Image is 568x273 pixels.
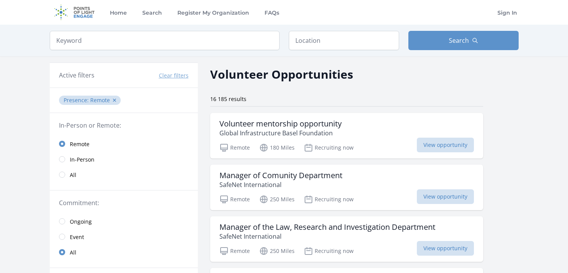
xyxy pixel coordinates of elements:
span: Remote [90,96,110,104]
h3: Manager of the Law, Research and Investigation Department [219,222,435,232]
button: Search [408,31,519,50]
span: Remote [70,140,89,148]
p: Recruiting now [304,195,354,204]
button: ✕ [112,96,117,104]
p: Recruiting now [304,246,354,256]
p: SafeNet International [219,180,342,189]
legend: Commitment: [59,198,189,207]
p: SafeNet International [219,232,435,241]
p: 180 Miles [259,143,295,152]
a: All [50,244,198,260]
a: Remote [50,136,198,152]
span: Event [70,233,84,241]
span: Presence : [64,96,90,104]
span: View opportunity [417,189,474,204]
p: Global Infrastructure Basel Foundation [219,128,342,138]
a: All [50,167,198,182]
span: View opportunity [417,241,474,256]
p: 250 Miles [259,246,295,256]
a: Event [50,229,198,244]
input: Location [289,31,399,50]
a: In-Person [50,152,198,167]
p: Remote [219,143,250,152]
a: Manager of Comunity Department SafeNet International Remote 250 Miles Recruiting now View opportu... [210,165,483,210]
a: Ongoing [50,214,198,229]
span: In-Person [70,156,94,163]
span: All [70,249,76,256]
span: All [70,171,76,179]
p: 250 Miles [259,195,295,204]
a: Manager of the Law, Research and Investigation Department SafeNet International Remote 250 Miles ... [210,216,483,262]
button: Clear filters [159,72,189,79]
span: View opportunity [417,138,474,152]
span: Ongoing [70,218,92,226]
p: Remote [219,195,250,204]
a: Volunteer mentorship opportunity Global Infrastructure Basel Foundation Remote 180 Miles Recruiti... [210,113,483,158]
h3: Manager of Comunity Department [219,171,342,180]
p: Remote [219,246,250,256]
h3: Volunteer mentorship opportunity [219,119,342,128]
h2: Volunteer Opportunities [210,66,353,83]
legend: In-Person or Remote: [59,121,189,130]
p: Recruiting now [304,143,354,152]
h3: Active filters [59,71,94,80]
span: Search [449,36,469,45]
input: Keyword [50,31,280,50]
span: 16 185 results [210,95,246,103]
